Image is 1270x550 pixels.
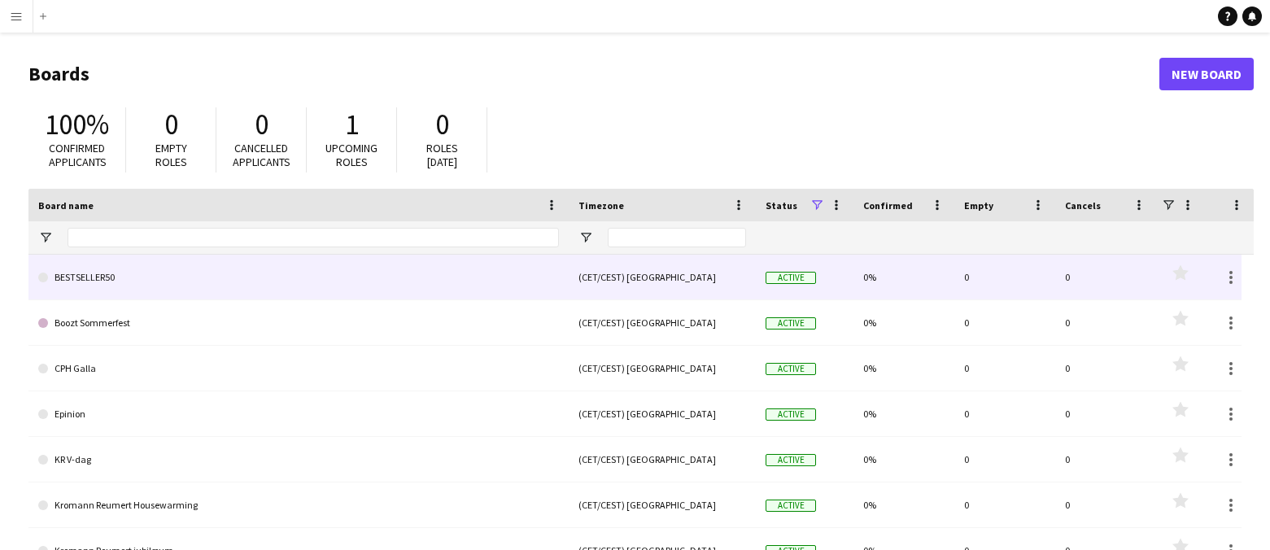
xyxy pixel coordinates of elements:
span: Active [766,363,816,375]
div: 0 [954,437,1055,482]
a: New Board [1159,58,1254,90]
div: 0% [853,391,954,436]
div: 0% [853,346,954,391]
div: 0 [1055,391,1156,436]
span: 0 [435,107,449,142]
span: Confirmed [863,199,913,212]
a: CPH Galla [38,346,559,391]
div: (CET/CEST) [GEOGRAPHIC_DATA] [569,482,756,527]
div: (CET/CEST) [GEOGRAPHIC_DATA] [569,437,756,482]
button: Open Filter Menu [38,230,53,245]
span: Active [766,408,816,421]
span: Status [766,199,797,212]
span: Upcoming roles [325,141,378,169]
span: Confirmed applicants [49,141,107,169]
span: Empty roles [155,141,187,169]
div: 0 [1055,346,1156,391]
span: Roles [DATE] [426,141,458,169]
span: Empty [964,199,993,212]
span: 0 [164,107,178,142]
input: Timezone Filter Input [608,228,746,247]
a: Epinion [38,391,559,437]
button: Open Filter Menu [578,230,593,245]
div: 0 [954,300,1055,345]
input: Board name Filter Input [68,228,559,247]
span: Active [766,454,816,466]
h1: Boards [28,62,1159,86]
a: Boozt Sommerfest [38,300,559,346]
div: 0% [853,255,954,299]
div: (CET/CEST) [GEOGRAPHIC_DATA] [569,346,756,391]
span: 100% [45,107,109,142]
div: 0 [1055,437,1156,482]
div: 0% [853,482,954,527]
span: Active [766,317,816,330]
span: 0 [255,107,268,142]
div: 0 [954,391,1055,436]
span: Cancels [1065,199,1101,212]
span: Active [766,272,816,284]
a: KR V-dag [38,437,559,482]
div: (CET/CEST) [GEOGRAPHIC_DATA] [569,255,756,299]
div: 0 [1055,255,1156,299]
div: 0% [853,437,954,482]
div: 0 [954,255,1055,299]
a: Kromann Reumert Housewarming [38,482,559,528]
div: (CET/CEST) [GEOGRAPHIC_DATA] [569,300,756,345]
span: 1 [345,107,359,142]
div: (CET/CEST) [GEOGRAPHIC_DATA] [569,391,756,436]
span: Active [766,500,816,512]
div: 0 [954,346,1055,391]
span: Timezone [578,199,624,212]
div: 0 [1055,482,1156,527]
div: 0 [1055,300,1156,345]
span: Cancelled applicants [233,141,290,169]
span: Board name [38,199,94,212]
div: 0% [853,300,954,345]
a: BESTSELLER50 [38,255,559,300]
div: 0 [954,482,1055,527]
